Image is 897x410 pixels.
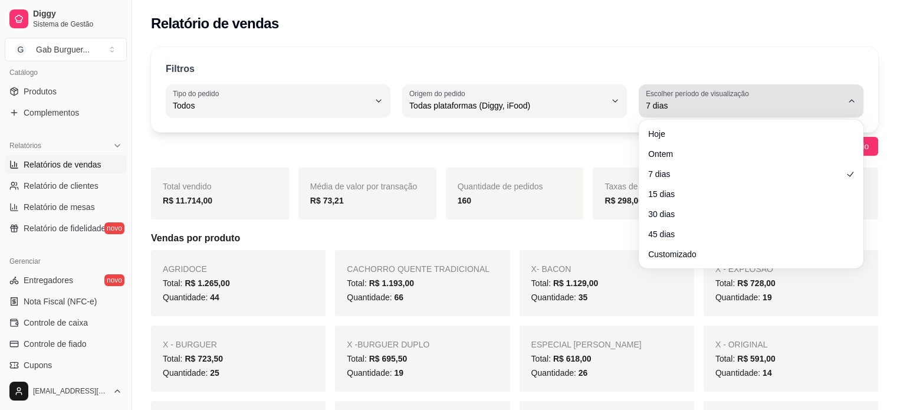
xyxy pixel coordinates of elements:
[163,368,219,378] span: Quantidade:
[151,231,878,245] h5: Vendas por produto
[531,264,571,274] span: X- BACON
[646,88,753,99] label: Escolher período de visualização
[715,354,776,363] span: Total:
[763,293,772,302] span: 19
[531,368,588,378] span: Quantidade:
[648,168,842,180] span: 7 dias
[409,88,469,99] label: Origem do pedido
[715,278,776,288] span: Total:
[24,338,87,350] span: Controle de fiado
[24,274,73,286] span: Entregadores
[347,354,407,363] span: Total:
[604,196,643,205] strong: R$ 298,00
[9,141,41,150] span: Relatórios
[347,293,403,302] span: Quantidade:
[458,196,471,205] strong: 160
[163,293,219,302] span: Quantidade:
[185,354,223,363] span: R$ 723,50
[648,248,842,260] span: Customizado
[763,368,772,378] span: 14
[310,182,417,191] span: Média de valor por transação
[210,368,219,378] span: 25
[163,354,223,363] span: Total:
[646,100,842,111] span: 7 dias
[458,182,543,191] span: Quantidade de pedidos
[604,182,668,191] span: Taxas de entrega
[369,354,408,363] span: R$ 695,50
[36,44,90,55] div: Gab Burguer ...
[409,100,606,111] span: Todas plataformas (Diggy, iFood)
[531,354,592,363] span: Total:
[33,386,108,396] span: [EMAIL_ADDRESS][DOMAIN_NAME]
[715,264,773,274] span: X - EXPLOSÃO
[553,278,598,288] span: R$ 1.129,00
[394,293,403,302] span: 66
[579,293,588,302] span: 35
[648,208,842,220] span: 30 dias
[737,278,776,288] span: R$ 728,00
[715,293,772,302] span: Quantidade:
[163,196,212,205] strong: R$ 11.714,00
[173,100,369,111] span: Todos
[5,38,127,61] button: Select a team
[715,340,768,349] span: X - ORIGINAL
[163,182,212,191] span: Total vendido
[531,278,599,288] span: Total:
[166,62,195,76] p: Filtros
[531,293,588,302] span: Quantidade:
[347,340,429,349] span: X -BURGUER DUPLO
[553,354,592,363] span: R$ 618,00
[24,107,79,119] span: Complementos
[5,63,127,82] div: Catálogo
[210,293,219,302] span: 44
[24,359,52,371] span: Cupons
[185,278,229,288] span: R$ 1.265,00
[173,88,223,99] label: Tipo do pedido
[33,9,122,19] span: Diggy
[163,278,230,288] span: Total:
[648,128,842,140] span: Hoje
[369,278,414,288] span: R$ 1.193,00
[737,354,776,363] span: R$ 591,00
[24,296,97,307] span: Nota Fiscal (NFC-e)
[24,159,101,170] span: Relatórios de vendas
[33,19,122,29] span: Sistema de Gestão
[648,188,842,200] span: 15 dias
[5,252,127,271] div: Gerenciar
[715,368,772,378] span: Quantidade:
[347,264,489,274] span: CACHORRO QUENTE TRADICIONAL
[24,201,95,213] span: Relatório de mesas
[531,340,642,349] span: ESPECIAL [PERSON_NAME]
[648,228,842,240] span: 45 dias
[648,148,842,160] span: Ontem
[163,264,207,274] span: AGRIDOCE
[24,317,88,329] span: Controle de caixa
[310,196,344,205] strong: R$ 73,21
[347,368,403,378] span: Quantidade:
[163,340,217,349] span: X - BURGUER
[24,180,98,192] span: Relatório de clientes
[24,86,57,97] span: Produtos
[394,368,403,378] span: 19
[347,278,414,288] span: Total:
[579,368,588,378] span: 26
[15,44,27,55] span: G
[24,222,106,234] span: Relatório de fidelidade
[151,14,279,33] h2: Relatório de vendas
